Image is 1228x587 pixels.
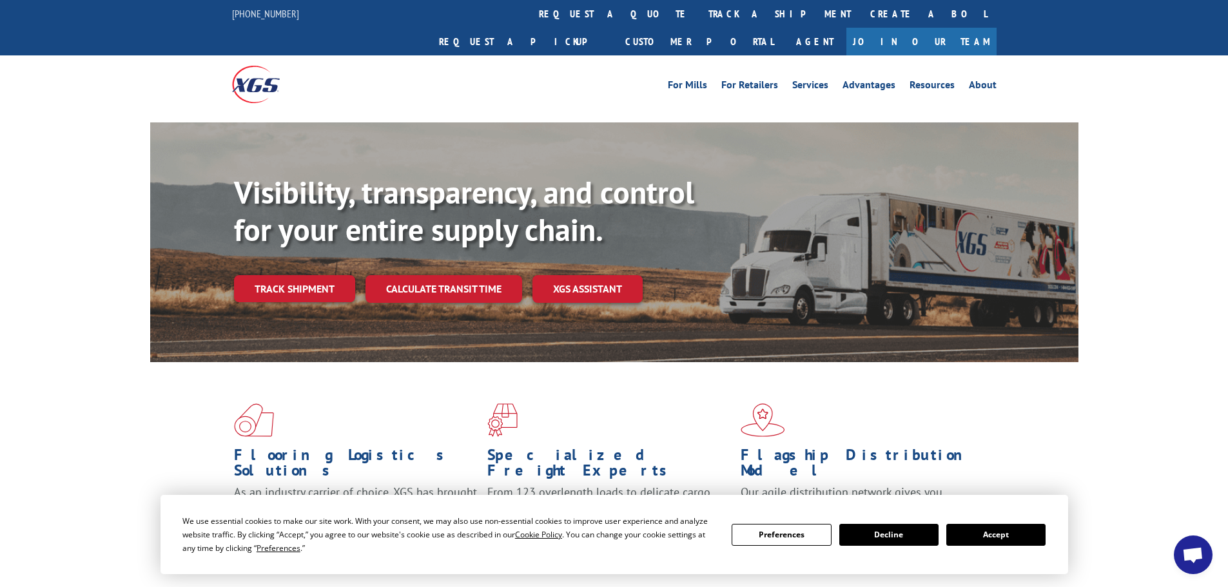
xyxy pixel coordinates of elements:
[234,447,478,485] h1: Flooring Logistics Solutions
[365,275,522,303] a: Calculate transit time
[846,28,997,55] a: Join Our Team
[234,485,477,530] span: As an industry carrier of choice, XGS has brought innovation and dedication to flooring logistics...
[429,28,616,55] a: Request a pickup
[487,403,518,437] img: xgs-icon-focused-on-flooring-red
[732,524,831,546] button: Preferences
[616,28,783,55] a: Customer Portal
[487,485,731,542] p: From 123 overlength loads to delicate cargo, our experienced staff knows the best way to move you...
[741,447,984,485] h1: Flagship Distribution Model
[668,80,707,94] a: For Mills
[946,524,1046,546] button: Accept
[969,80,997,94] a: About
[182,514,716,555] div: We use essential cookies to make our site work. With your consent, we may also use non-essential ...
[741,403,785,437] img: xgs-icon-flagship-distribution-model-red
[1174,535,1213,574] div: Open chat
[741,485,978,515] span: Our agile distribution network gives you nationwide inventory management on demand.
[234,172,694,249] b: Visibility, transparency, and control for your entire supply chain.
[161,495,1068,574] div: Cookie Consent Prompt
[232,7,299,20] a: [PHONE_NUMBER]
[783,28,846,55] a: Agent
[487,447,731,485] h1: Specialized Freight Experts
[532,275,643,303] a: XGS ASSISTANT
[839,524,939,546] button: Decline
[234,403,274,437] img: xgs-icon-total-supply-chain-intelligence-red
[257,543,300,553] span: Preferences
[843,80,895,94] a: Advantages
[792,80,828,94] a: Services
[234,275,355,302] a: Track shipment
[910,80,955,94] a: Resources
[515,529,562,540] span: Cookie Policy
[721,80,778,94] a: For Retailers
